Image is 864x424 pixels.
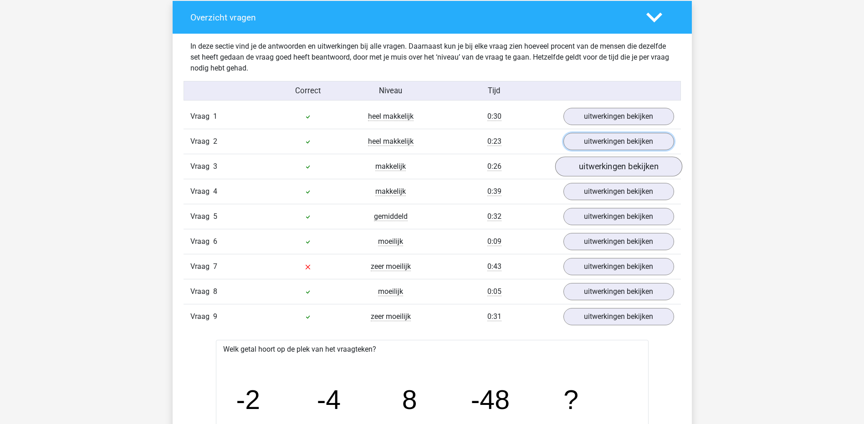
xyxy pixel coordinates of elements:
tspan: 8 [402,385,417,415]
tspan: -2 [236,385,260,415]
span: 0:43 [487,262,501,271]
tspan: ? [563,385,578,415]
h4: Overzicht vragen [190,12,633,23]
span: 5 [213,212,217,221]
span: heel makkelijk [368,112,414,121]
span: zeer moeilijk [371,262,411,271]
a: uitwerkingen bekijken [555,157,682,177]
a: uitwerkingen bekijken [563,133,674,150]
span: 2 [213,137,217,146]
span: Vraag [190,161,213,172]
a: uitwerkingen bekijken [563,283,674,300]
span: Vraag [190,311,213,322]
span: 0:05 [487,287,501,296]
span: Vraag [190,286,213,297]
span: 7 [213,262,217,271]
div: Tijd [432,85,556,96]
span: 0:26 [487,162,501,171]
span: 0:23 [487,137,501,146]
span: moeilijk [378,287,403,296]
span: 8 [213,287,217,296]
span: heel makkelijk [368,137,414,146]
a: uitwerkingen bekijken [563,308,674,325]
span: gemiddeld [374,212,408,221]
span: Vraag [190,186,213,197]
span: 3 [213,162,217,171]
a: uitwerkingen bekijken [563,208,674,225]
span: 0:30 [487,112,501,121]
span: 9 [213,312,217,321]
span: Vraag [190,211,213,222]
a: uitwerkingen bekijken [563,258,674,275]
div: Niveau [349,85,432,96]
span: 0:09 [487,237,501,246]
span: Vraag [190,261,213,272]
div: In deze sectie vind je de antwoorden en uitwerkingen bij alle vragen. Daarnaast kun je bij elke v... [184,41,681,74]
span: 6 [213,237,217,246]
span: zeer moeilijk [371,312,411,321]
span: 0:31 [487,312,501,321]
span: Vraag [190,111,213,122]
span: Vraag [190,236,213,247]
span: 0:32 [487,212,501,221]
div: Correct [266,85,349,96]
span: 4 [213,187,217,196]
tspan: -4 [317,385,341,415]
a: uitwerkingen bekijken [563,108,674,125]
span: Vraag [190,136,213,147]
a: uitwerkingen bekijken [563,183,674,200]
a: uitwerkingen bekijken [563,233,674,250]
tspan: -48 [470,385,509,415]
span: 1 [213,112,217,121]
span: makkelijk [375,187,406,196]
span: makkelijk [375,162,406,171]
span: 0:39 [487,187,501,196]
span: moeilijk [378,237,403,246]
